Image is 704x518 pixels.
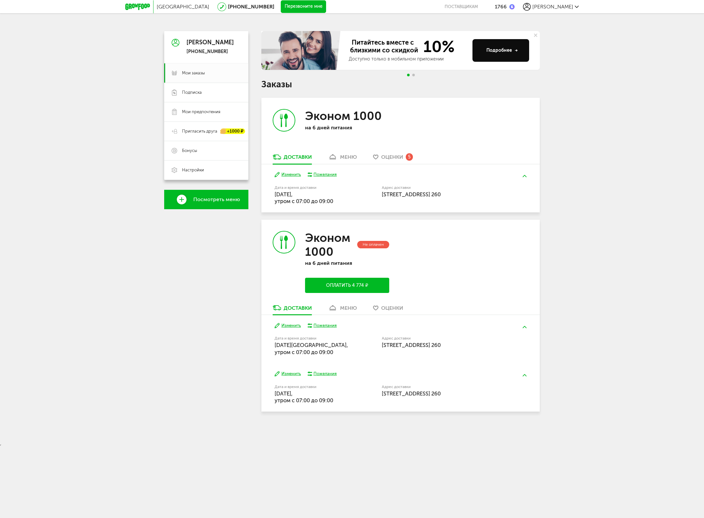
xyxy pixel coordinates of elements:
span: [PERSON_NAME] [532,4,573,10]
span: Посмотреть меню [193,197,240,202]
span: Питайтесь вместе с близкими со скидкой [349,38,419,55]
a: [PHONE_NUMBER] [228,4,274,10]
div: меню [340,154,357,160]
a: Бонусы [164,141,248,160]
div: Пожелания [313,323,337,329]
a: Мои предпочтения [164,102,248,122]
button: Пожелания [307,371,337,377]
button: Изменить [275,371,301,377]
button: Пожелания [307,323,337,329]
span: [STREET_ADDRESS] 260 [382,191,441,198]
label: Адрес доставки [382,385,503,389]
div: Доставки [284,154,312,160]
button: Оплатить 4 774 ₽ [305,278,389,293]
div: меню [340,305,357,311]
span: [STREET_ADDRESS] 260 [382,342,441,348]
span: Настройки [182,167,204,173]
a: Настройки [164,160,248,180]
div: Пожелания [313,172,337,178]
div: Подробнее [486,47,518,54]
div: Пожелания [313,371,337,377]
span: Подписка [182,90,202,95]
img: arrow-up-green.5eb5f82.svg [523,326,527,328]
button: Подробнее [472,39,529,62]
p: на 6 дней питания [305,260,389,266]
a: меню [325,154,360,164]
img: family-banner.579af9d.jpg [261,31,342,70]
img: arrow-up-green.5eb5f82.svg [523,175,527,177]
a: Посмотреть меню [164,190,248,209]
a: Пригласить друга +1000 ₽ [164,122,248,141]
span: [DATE], утром c 07:00 до 09:00 [275,390,333,404]
a: Подписка [164,83,248,102]
label: Дата и время доставки [275,385,349,389]
a: Мои заказы [164,63,248,83]
button: Пожелания [307,172,337,178]
div: +1000 ₽ [221,129,245,134]
div: Доступно только в мобильном приложении [349,56,467,62]
a: Доставки [269,304,315,315]
span: [DATE], утром c 07:00 до 09:00 [275,191,333,204]
label: Адрес доставки [382,337,503,340]
a: Доставки [269,154,315,164]
div: 1766 [495,4,507,10]
span: Go to slide 1 [407,74,410,76]
label: Дата и время доставки [275,186,349,189]
a: меню [325,304,360,315]
div: [PERSON_NAME] [187,39,234,46]
a: Оценки 5 [370,154,416,164]
span: Мои предпочтения [182,109,220,115]
button: Изменить [275,323,301,329]
span: Go to slide 2 [412,74,415,76]
h3: Эконом 1000 [305,109,382,123]
div: [PHONE_NUMBER] [187,49,234,55]
span: 10% [419,38,455,55]
button: Перезвоните мне [281,0,326,13]
h1: Заказы [261,80,540,89]
div: Не оплачен [357,241,389,248]
img: bonus_b.cdccf46.png [509,4,515,9]
span: Бонусы [182,148,197,154]
img: arrow-up-green.5eb5f82.svg [523,374,527,376]
div: 5 [406,153,413,160]
span: [DATE][GEOGRAPHIC_DATA], утром c 07:00 до 09:00 [275,342,348,355]
span: Пригласить друга [182,128,217,134]
p: на 6 дней питания [305,124,389,131]
a: Оценки [370,304,406,315]
span: Мои заказы [182,70,205,76]
span: [GEOGRAPHIC_DATA] [157,4,209,10]
label: Адрес доставки [382,186,503,189]
span: Оценки [381,154,403,160]
span: [STREET_ADDRESS] 260 [382,390,441,397]
h3: Эконом 1000 [305,231,356,259]
div: Доставки [284,305,312,311]
label: Дата и время доставки [275,337,349,340]
button: Изменить [275,172,301,178]
span: Оценки [381,305,403,311]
